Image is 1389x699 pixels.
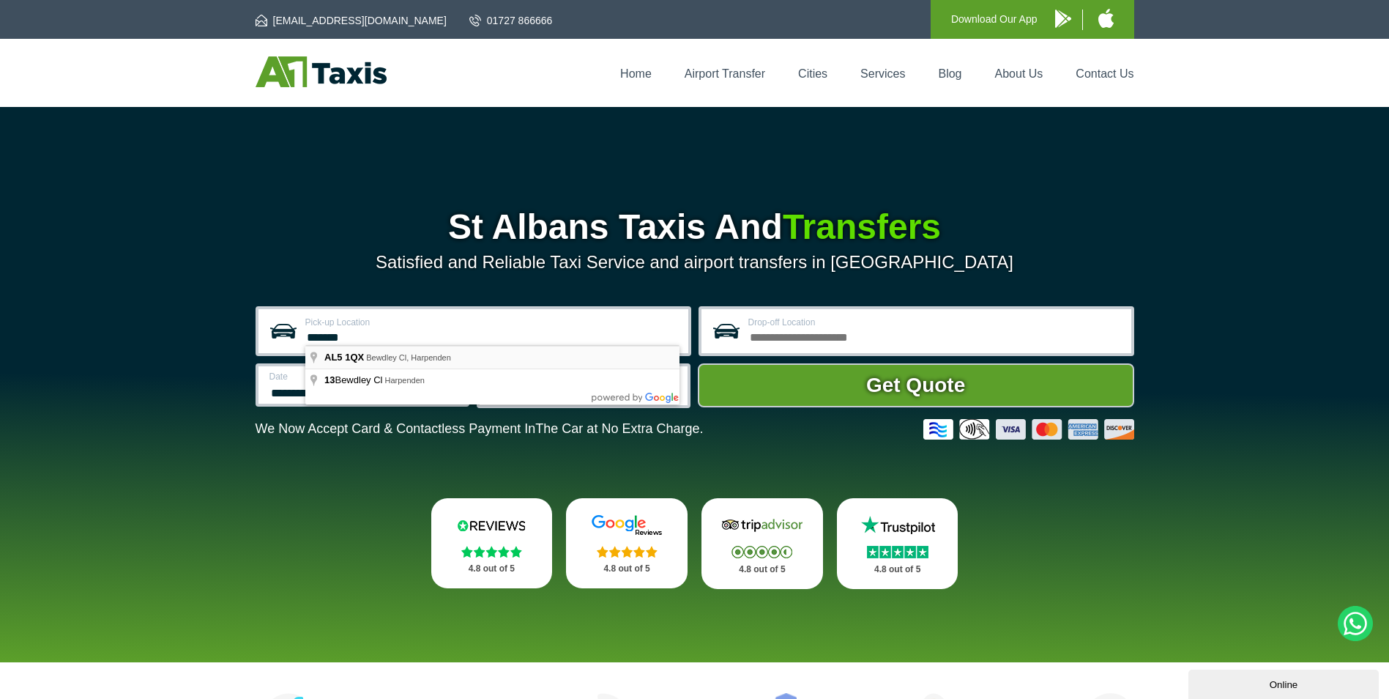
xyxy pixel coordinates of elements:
a: Airport Transfer [685,67,765,80]
img: Trustpilot [854,514,942,536]
a: Reviews.io Stars 4.8 out of 5 [431,498,553,588]
button: Get Quote [698,363,1134,407]
img: Stars [731,546,792,558]
img: Stars [597,546,658,558]
a: Tripadvisor Stars 4.8 out of 5 [701,498,823,589]
span: Bewdley Cl [324,374,385,385]
a: Home [620,67,652,80]
a: Cities [798,67,827,80]
a: Contact Us [1076,67,1133,80]
a: Trustpilot Stars 4.8 out of 5 [837,498,958,589]
p: We Now Accept Card & Contactless Payment In [256,421,704,437]
img: A1 Taxis Android App [1055,10,1071,28]
img: Credit And Debit Cards [923,419,1134,440]
h1: St Albans Taxis And [256,210,1134,245]
a: 01727 866666 [469,13,553,28]
img: Reviews.io [447,514,535,536]
img: A1 Taxis St Albans LTD [256,56,387,87]
p: 4.8 out of 5 [447,560,537,578]
span: Bewdley Cl, Harpenden [366,353,451,362]
img: Google [583,514,671,536]
span: AL5 1QX [324,352,364,363]
img: Tripadvisor [718,514,806,536]
a: [EMAIL_ADDRESS][DOMAIN_NAME] [256,13,447,28]
a: Blog [938,67,961,80]
p: Satisfied and Reliable Taxi Service and airport transfers in [GEOGRAPHIC_DATA] [256,252,1134,273]
span: Transfers [783,207,941,246]
img: Stars [867,546,928,558]
img: A1 Taxis iPhone App [1098,9,1114,28]
iframe: chat widget [1188,667,1382,699]
span: 13 [324,374,335,385]
p: Download Our App [951,10,1038,29]
p: 4.8 out of 5 [853,561,942,579]
label: Drop-off Location [748,318,1122,327]
span: Harpenden [385,376,425,385]
a: Google Stars 4.8 out of 5 [566,498,688,588]
span: The Car at No Extra Charge. [535,421,703,436]
label: Pick-up Location [305,318,679,327]
p: 4.8 out of 5 [718,561,807,579]
label: Date [269,372,458,381]
a: Services [860,67,905,80]
p: 4.8 out of 5 [582,560,671,578]
img: Stars [461,546,522,558]
a: About Us [995,67,1043,80]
